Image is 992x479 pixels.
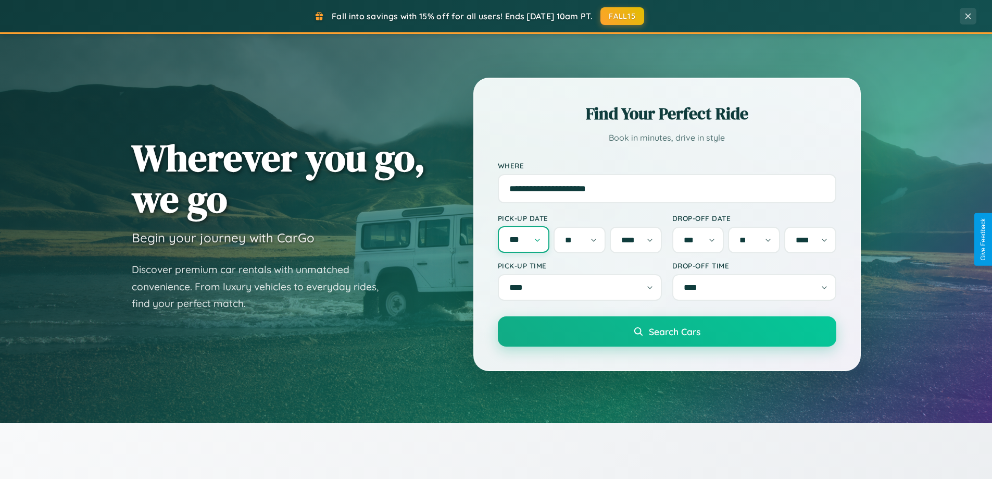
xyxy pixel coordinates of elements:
[132,137,425,219] h1: Wherever you go, we go
[498,102,836,125] h2: Find Your Perfect Ride
[132,230,315,245] h3: Begin your journey with CarGo
[498,214,662,223] label: Pick-up Date
[498,130,836,145] p: Book in minutes, drive in style
[672,261,836,270] label: Drop-off Time
[600,7,644,25] button: FALL15
[649,326,700,337] span: Search Cars
[332,11,593,21] span: Fall into savings with 15% off for all users! Ends [DATE] 10am PT.
[980,218,987,261] div: Give Feedback
[498,261,662,270] label: Pick-up Time
[132,261,392,312] p: Discover premium car rentals with unmatched convenience. From luxury vehicles to everyday rides, ...
[672,214,836,223] label: Drop-off Date
[498,161,836,170] label: Where
[498,316,836,347] button: Search Cars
